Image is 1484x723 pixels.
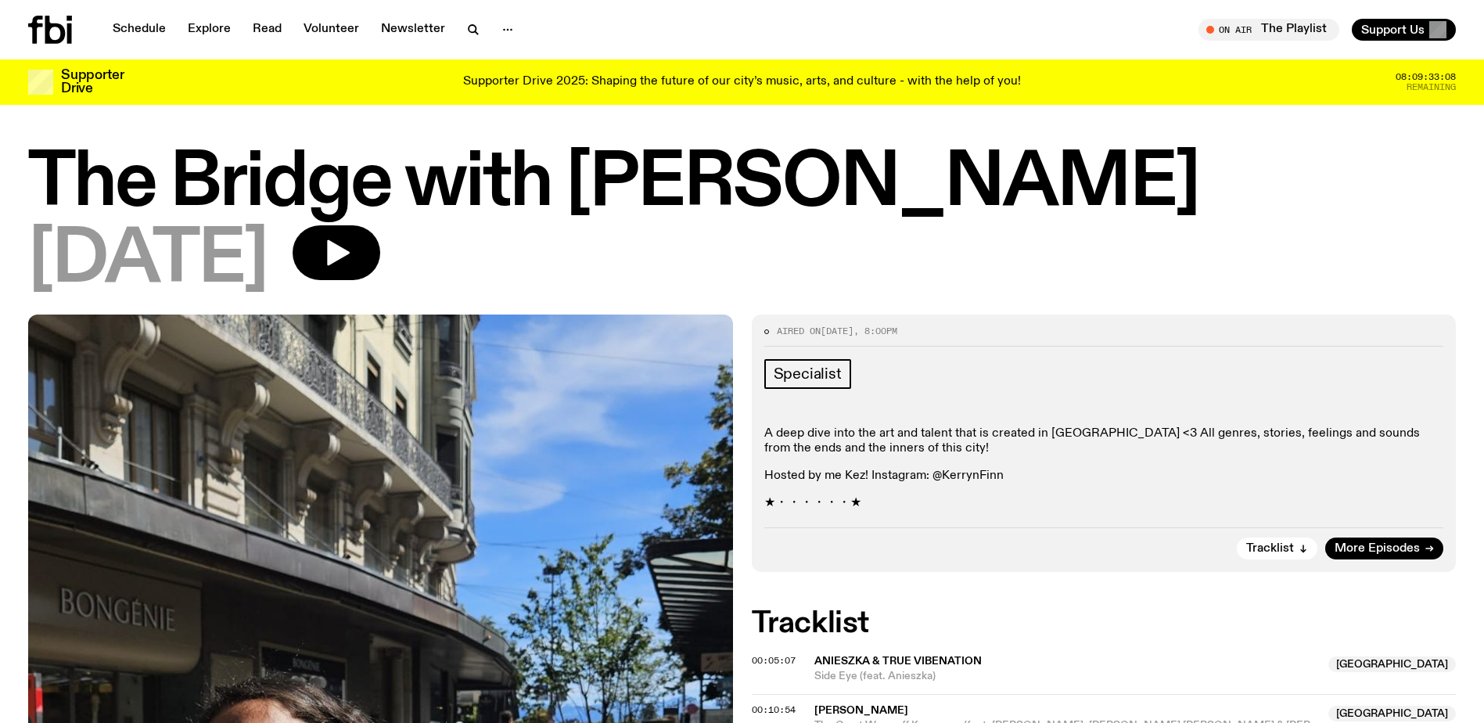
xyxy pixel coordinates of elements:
[752,706,796,714] button: 00:10:54
[814,705,908,716] span: [PERSON_NAME]
[752,610,1457,638] h2: Tracklist
[1335,543,1420,555] span: More Episodes
[764,469,1444,484] p: Hosted by me Kez! Instagram: @KerrynFinn
[764,496,1444,511] p: ★・・・・・・★
[294,19,368,41] a: Volunteer
[774,365,842,383] span: Specialist
[178,19,240,41] a: Explore
[103,19,175,41] a: Schedule
[243,19,291,41] a: Read
[853,325,897,337] span: , 8:00pm
[1396,73,1456,81] span: 08:09:33:08
[1198,19,1339,41] button: On AirThe Playlist
[28,225,268,296] span: [DATE]
[777,325,821,337] span: Aired on
[1361,23,1425,37] span: Support Us
[821,325,853,337] span: [DATE]
[752,654,796,667] span: 00:05:07
[1328,706,1456,721] span: [GEOGRAPHIC_DATA]
[814,656,982,667] span: Anieszka & True Vibenation
[1352,19,1456,41] button: Support Us
[372,19,455,41] a: Newsletter
[752,703,796,716] span: 00:10:54
[764,359,851,389] a: Specialist
[1328,656,1456,672] span: [GEOGRAPHIC_DATA]
[752,656,796,665] button: 00:05:07
[764,426,1444,456] p: A deep dive into the art and talent that is created in [GEOGRAPHIC_DATA] <3 All genres, stories, ...
[1246,543,1294,555] span: Tracklist
[1325,538,1443,559] a: More Episodes
[28,149,1456,219] h1: The Bridge with [PERSON_NAME]
[1237,538,1317,559] button: Tracklist
[1407,83,1456,92] span: Remaining
[61,69,124,95] h3: Supporter Drive
[463,75,1021,89] p: Supporter Drive 2025: Shaping the future of our city’s music, arts, and culture - with the help o...
[814,669,1320,684] span: Side Eye (feat. Anieszka)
